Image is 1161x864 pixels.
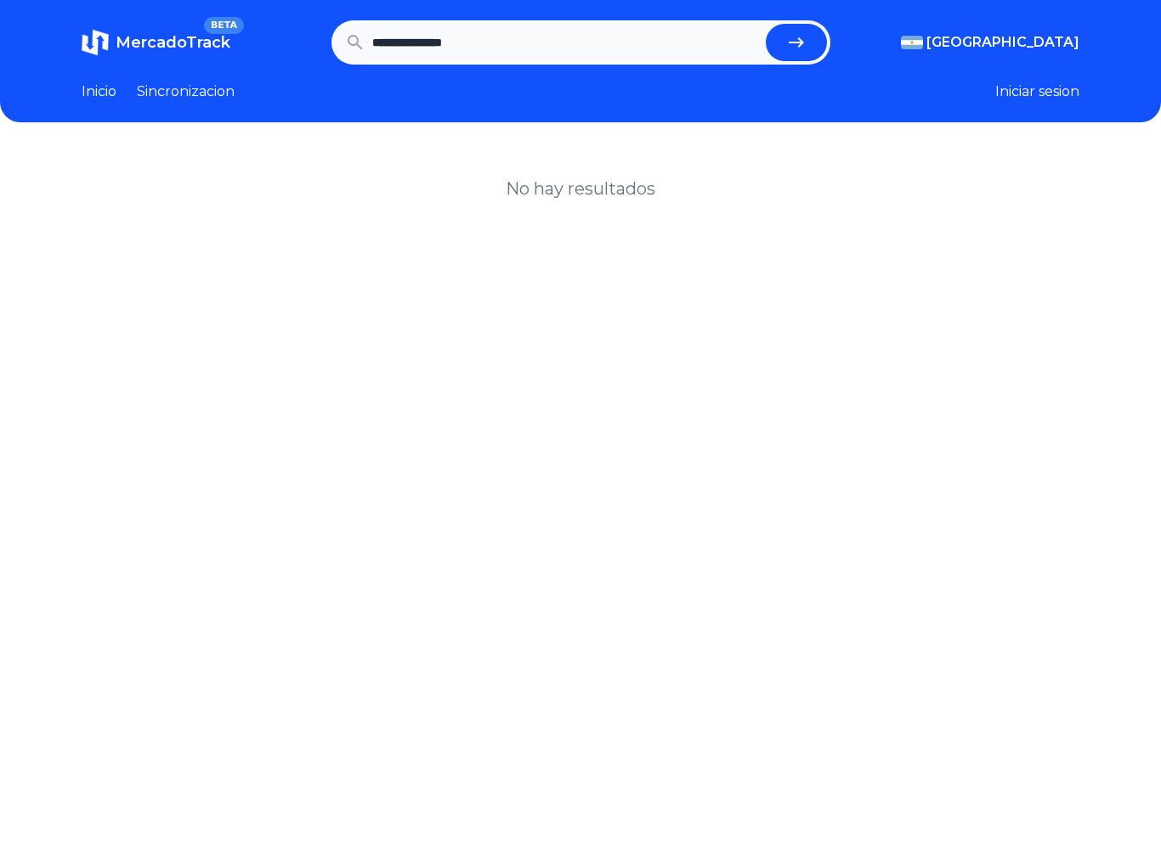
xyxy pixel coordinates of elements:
[82,29,230,56] a: MercadoTrackBETA
[204,17,244,34] span: BETA
[82,29,109,56] img: MercadoTrack
[901,36,923,49] img: Argentina
[926,32,1079,53] span: [GEOGRAPHIC_DATA]
[506,177,655,200] h1: No hay resultados
[995,82,1079,102] button: Iniciar sesion
[901,32,1079,53] button: [GEOGRAPHIC_DATA]
[82,82,116,102] a: Inicio
[116,33,230,52] span: MercadoTrack
[137,82,235,102] a: Sincronizacion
